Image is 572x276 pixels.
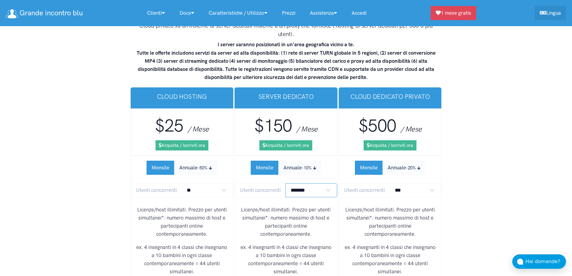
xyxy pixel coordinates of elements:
[136,243,228,276] p: ex. 4 insegnanti in 4 classi che insegnano a 10 bambini in ogni classe contemporaneamente = 44 ut...
[131,183,182,197] span: Utenti concorrenti
[172,7,201,20] a: Docs
[275,7,303,20] a: Prezzi
[512,254,566,269] button: Hai domande?
[355,161,383,175] button: Mensile
[401,125,422,133] span: / Mese
[240,243,332,276] p: ex. 4 insegnanti in 4 classi che insegnano a 10 bambini in ogni classe contemporaneamente = 44 ut...
[339,183,390,197] span: Utenti concorrenti
[155,115,183,136] span: $25
[235,183,286,197] span: Utenti concorrenti
[259,140,312,150] a: Acquista / Iscriviti ora
[344,243,437,276] p: ex. 4 insegnanti in 4 classi che insegnano a 10 bambini in ogni classe contemporaneamente = 44 ut...
[147,161,217,175] div: Subscription Period
[525,258,566,265] div: Hai domande?
[344,92,437,101] h3: Cloud dedicato privato
[344,206,437,238] p: Licenze/host illimitati. Prezzo per utenti simultanei*: numero massimo di host e partecipanti onl...
[254,115,292,136] span: $150
[6,7,83,20] a: Grande incontro blu
[251,161,321,175] div: Subscription Period
[240,206,332,238] p: Licenze/host illimitati. Prezzo per utenti simultanei*: numero massimo di host e partecipanti onl...
[147,161,174,175] button: Mensile
[239,92,333,101] h3: Server Dedicato
[302,165,312,171] small: -10%
[406,165,416,171] small: -20%
[535,6,566,20] a: Lingua
[303,7,344,20] a: Assistenza
[344,7,374,20] a: Accedi
[137,41,436,80] strong: I server saranno posizionati in un'area geografica vicino a te. Tutte le offerte includono serviz...
[355,161,425,175] div: Subscription Period
[201,7,275,20] a: Caratteristiche / Utilizzo
[278,161,321,175] button: Annuale-10%
[174,161,217,175] button: Annuale-50%
[364,140,416,150] a: Acquista / Iscriviti ora
[431,6,476,20] a: 1 mese gratis
[251,161,279,175] button: Mensile
[359,115,396,136] span: $500
[136,206,228,238] p: Licenze/host illimitati. Prezzo per utenti simultanei*: numero massimo di host e partecipanti onl...
[140,7,172,20] a: Clienti
[198,165,207,171] small: -50%
[188,125,209,133] span: / Mese
[383,161,425,175] button: Annuale-20%
[156,140,208,150] a: Acquista / Iscriviti ora
[296,125,318,133] span: / Mese
[6,9,18,18] img: logo
[135,92,229,101] h3: cloud hosting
